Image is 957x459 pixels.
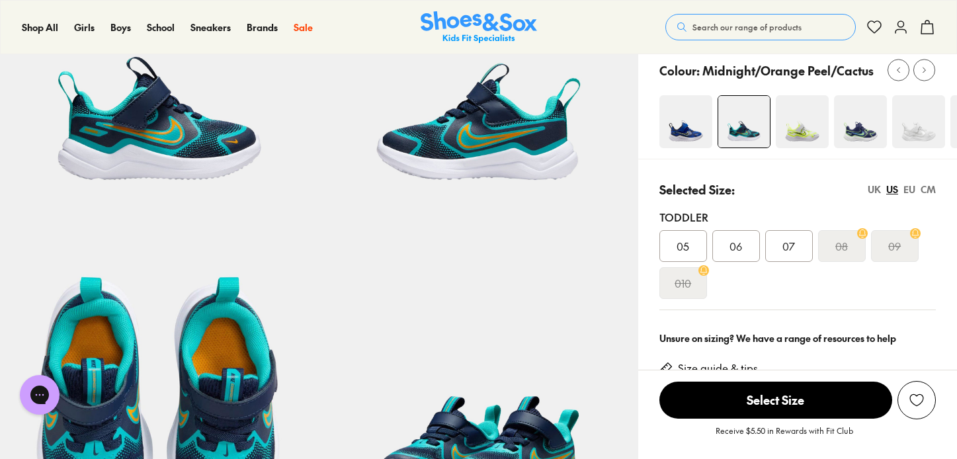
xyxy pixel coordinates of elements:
[659,95,712,148] img: 4-537521_1
[665,14,856,40] button: Search our range of products
[659,382,892,419] span: Select Size
[921,183,936,196] div: CM
[13,370,66,419] iframe: Gorgias live chat messenger
[247,21,278,34] a: Brands
[294,21,313,34] a: Sale
[659,181,735,198] p: Selected Size:
[782,238,795,254] span: 07
[835,238,848,254] s: 08
[74,21,95,34] a: Girls
[892,95,945,148] img: 4-552086_1
[776,95,829,148] img: 4-537509_1
[147,21,175,34] a: School
[678,361,758,376] a: Size guide & tips
[110,21,131,34] a: Boys
[675,275,691,291] s: 010
[659,331,936,345] div: Unsure on sizing? We have a range of resources to help
[421,11,537,44] a: Shoes & Sox
[903,183,915,196] div: EU
[886,183,898,196] div: US
[897,381,936,419] button: Add to Wishlist
[659,62,700,79] p: Colour:
[702,62,874,79] p: Midnight/Orange Peel/Cactus
[868,183,881,196] div: UK
[190,21,231,34] a: Sneakers
[659,209,936,225] div: Toddler
[659,381,892,419] button: Select Size
[729,238,742,254] span: 06
[888,238,901,254] s: 09
[677,238,689,254] span: 05
[421,11,537,44] img: SNS_Logo_Responsive.svg
[716,425,853,448] p: Receive $5.50 in Rewards with Fit Club
[834,95,887,148] img: 4-552082_1
[22,21,58,34] a: Shop All
[692,21,802,33] span: Search our range of products
[718,96,770,147] img: 4-537515_1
